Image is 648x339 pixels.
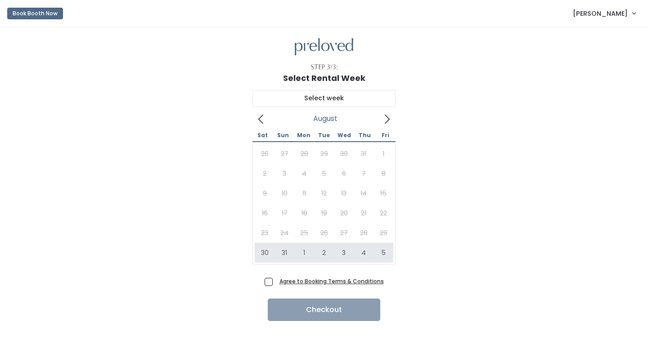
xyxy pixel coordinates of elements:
span: August [313,117,337,120]
span: Sun [273,133,293,138]
span: Fri [375,133,396,138]
span: Wed [334,133,355,138]
span: August 30, 2025 [255,243,274,263]
span: September 1, 2025 [294,243,314,263]
a: Book Booth Now [7,4,63,23]
button: Checkout [268,299,380,321]
h1: Select Rental Week [283,74,365,83]
span: Mon [293,133,314,138]
span: September 2, 2025 [314,243,334,263]
div: Step 3/3: [310,62,338,72]
span: August 31, 2025 [274,243,294,263]
span: September 5, 2025 [373,243,393,263]
input: Select week [252,90,396,107]
img: preloved logo [295,38,353,56]
span: Thu [355,133,375,138]
a: Agree to Booking Terms & Conditions [279,277,384,285]
button: Book Booth Now [7,8,63,19]
span: September 4, 2025 [354,243,373,263]
span: [PERSON_NAME] [573,9,628,18]
span: September 3, 2025 [334,243,354,263]
span: Tue [314,133,334,138]
span: Sat [252,133,273,138]
a: [PERSON_NAME] [564,4,644,23]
